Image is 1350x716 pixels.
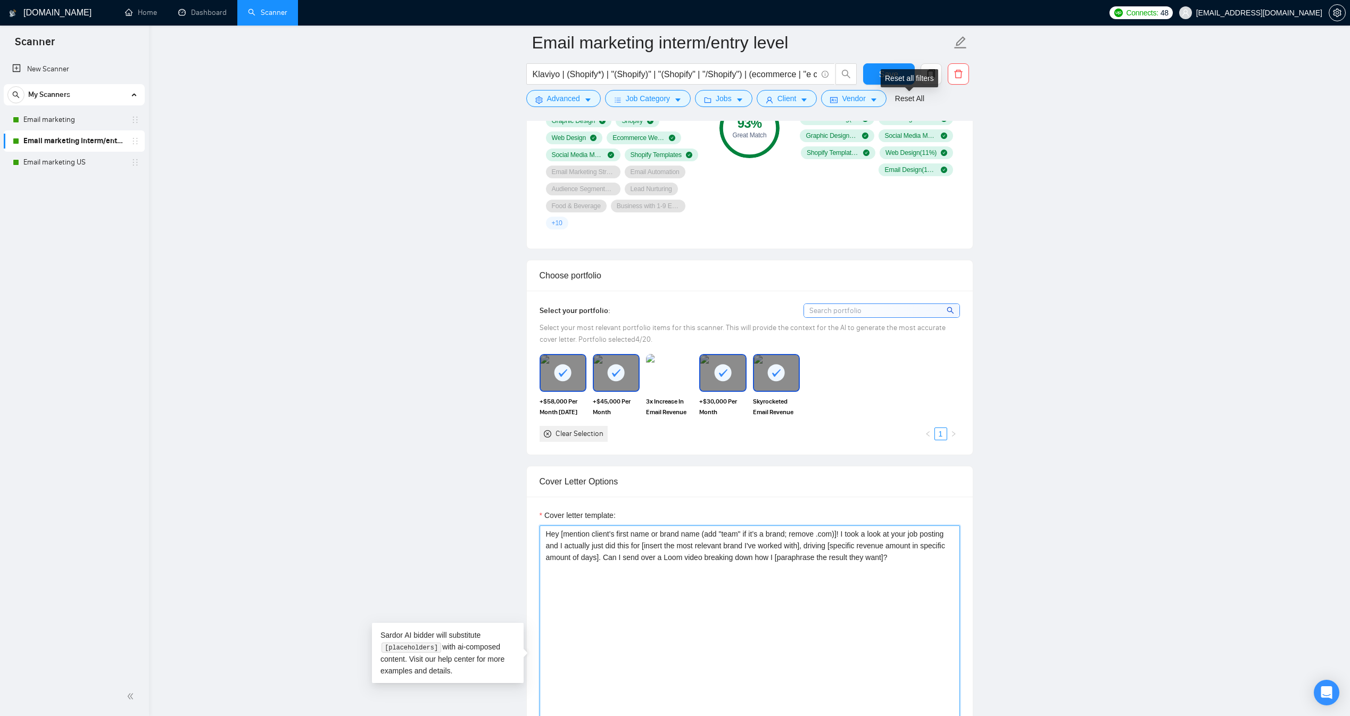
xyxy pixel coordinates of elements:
button: folderJobscaret-down [695,90,752,107]
span: search [8,91,24,98]
span: Web Design ( 11 %) [885,149,937,157]
button: copy [921,63,942,85]
li: My Scanners [4,84,145,173]
a: searchScanner [248,8,287,17]
span: check-circle [669,135,675,141]
span: folder [704,96,711,104]
span: holder [131,137,139,145]
a: homeHome [125,8,157,17]
span: user [766,96,773,104]
span: check-circle [941,150,947,156]
a: Email marketing interm/entry level [23,130,125,152]
code: [placeholders] [382,643,441,653]
div: Clear Selection [556,428,603,440]
li: 1 [934,427,947,440]
a: Email marketing [23,109,125,130]
span: double-left [127,691,137,702]
span: user [1182,9,1189,17]
span: check-circle [941,133,947,139]
span: caret-down [870,96,877,104]
span: setting [1329,9,1345,17]
button: delete [948,63,969,85]
span: +$58,000 Per Month [DATE] [540,396,586,417]
span: bars [614,96,622,104]
span: 48 [1161,7,1169,19]
span: info-circle [822,71,829,78]
a: help center [438,655,475,663]
div: Choose portfolio [540,260,960,291]
a: 1 [935,428,947,440]
span: Save [879,68,898,81]
span: + 10 [552,219,562,227]
span: Shopify Templates ( 12 %) [807,149,859,157]
span: Email Design ( 10 %) [884,166,937,174]
span: Skyrocketed Email Revenue by 170% [DATE] [753,396,800,417]
span: Social Media Marketing ( 14 %) [884,131,937,140]
span: Social Media Marketing [552,151,604,159]
span: Advanced [547,93,580,104]
div: Reset all filters [881,69,938,87]
button: right [947,427,960,440]
img: portfolio thumbnail image [646,354,693,391]
span: caret-down [736,96,743,104]
img: logo [9,5,16,22]
span: Shopify Templates [631,151,682,159]
button: left [922,427,934,440]
span: Business with 1-9 Employees [617,202,680,210]
span: Client [777,93,797,104]
button: search [7,86,24,103]
span: check-circle [686,152,692,158]
a: dashboardDashboard [178,8,227,17]
span: holder [131,158,139,167]
li: New Scanner [4,59,145,80]
img: upwork-logo.png [1114,9,1123,17]
span: holder [131,116,139,124]
span: 3x Increase In Email Revenue [DATE] [646,396,693,417]
span: delete [948,69,968,79]
span: search [947,304,956,316]
span: Audience Segmentation & Targeting [552,185,615,193]
span: Vendor [842,93,865,104]
div: Open Intercom Messenger [1314,680,1339,705]
span: check-circle [863,150,869,156]
button: setting [1329,4,1346,21]
div: Sardor AI bidder will substitute with ai-composed content. Visit our for more examples and details. [372,623,524,683]
span: search [836,69,856,79]
span: check-circle [862,133,868,139]
span: caret-down [800,96,808,104]
div: 93 % [719,117,780,130]
span: Lead Nurturing [631,185,672,193]
span: Jobs [716,93,732,104]
a: setting [1329,9,1346,17]
span: caret-down [674,96,682,104]
button: idcardVendorcaret-down [821,90,886,107]
span: Web Design [552,134,586,142]
button: Save [863,63,915,85]
span: Connects: [1126,7,1158,19]
input: Search Freelance Jobs... [533,68,817,81]
span: Email Automation [631,168,680,176]
span: Select your portfolio: [540,306,610,315]
span: Graphic Design ( 14 %) [806,131,858,140]
span: close-circle [544,430,551,438]
span: right [950,431,957,437]
a: Reset All [895,93,924,104]
span: left [925,431,931,437]
label: Cover letter template: [540,509,616,521]
div: Cover Letter Options [540,466,960,497]
button: settingAdvancedcaret-down [526,90,601,107]
span: check-circle [941,167,947,173]
span: Food & Beverage [552,202,601,210]
span: Scanner [6,34,63,56]
li: Previous Page [922,427,934,440]
span: check-circle [590,135,597,141]
a: New Scanner [12,59,136,80]
button: userClientcaret-down [757,90,817,107]
div: Great Match [719,132,780,138]
span: Ecommerce Website Development [612,134,665,142]
input: Scanner name... [532,29,951,56]
span: edit [954,36,967,50]
span: check-circle [608,152,614,158]
span: idcard [830,96,838,104]
span: My Scanners [28,84,70,105]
